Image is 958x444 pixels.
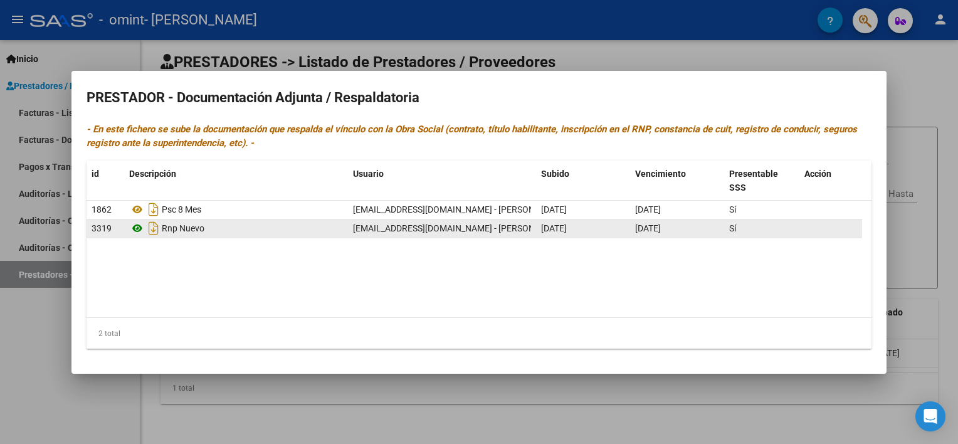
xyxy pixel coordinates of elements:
[145,199,162,219] i: Descargar documento
[92,204,112,214] span: 1862
[724,161,799,202] datatable-header-cell: Presentable SSS
[729,204,736,214] span: Sí
[541,223,567,233] span: [DATE]
[799,161,862,202] datatable-header-cell: Acción
[87,318,871,349] div: 2 total
[729,223,736,233] span: Sí
[541,169,569,179] span: Subido
[729,169,778,193] span: Presentable SSS
[635,204,661,214] span: [DATE]
[162,204,201,214] span: Psc 8 Mes
[162,223,204,233] span: Rnp Nuevo
[145,218,162,238] i: Descargar documento
[348,161,536,202] datatable-header-cell: Usuario
[541,204,567,214] span: [DATE]
[353,169,384,179] span: Usuario
[353,204,566,214] span: [EMAIL_ADDRESS][DOMAIN_NAME] - [PERSON_NAME]
[915,401,945,431] div: Open Intercom Messenger
[124,161,348,202] datatable-header-cell: Descripción
[630,161,724,202] datatable-header-cell: Vencimiento
[92,169,99,179] span: id
[92,223,112,233] span: 3319
[353,223,566,233] span: [EMAIL_ADDRESS][DOMAIN_NAME] - [PERSON_NAME]
[87,124,857,149] i: - En este fichero se sube la documentación que respalda el vínculo con la Obra Social (contrato, ...
[129,169,176,179] span: Descripción
[536,161,630,202] datatable-header-cell: Subido
[87,161,124,202] datatable-header-cell: id
[635,169,686,179] span: Vencimiento
[635,223,661,233] span: [DATE]
[804,169,831,179] span: Acción
[87,86,871,110] h2: PRESTADOR - Documentación Adjunta / Respaldatoria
